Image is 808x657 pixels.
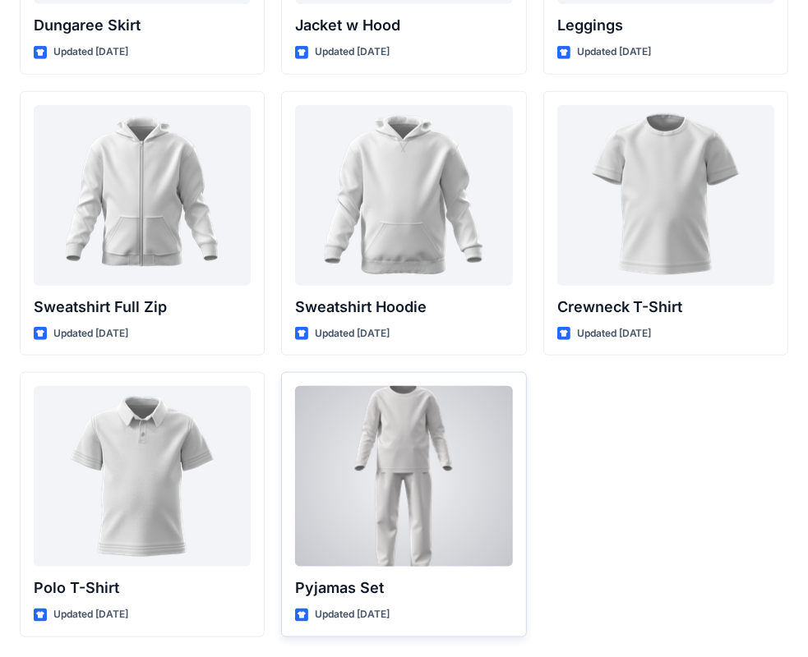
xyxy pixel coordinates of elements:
a: Sweatshirt Full Zip [34,105,251,286]
p: Updated [DATE] [53,44,128,61]
p: Updated [DATE] [315,325,390,342]
p: Updated [DATE] [53,606,128,623]
p: Updated [DATE] [577,325,652,342]
p: Updated [DATE] [53,325,128,342]
p: Polo T-Shirt [34,577,251,600]
p: Leggings [557,14,774,37]
p: Updated [DATE] [315,606,390,623]
a: Polo T-Shirt [34,386,251,567]
p: Jacket w Hood [295,14,512,37]
p: Sweatshirt Full Zip [34,296,251,319]
p: Updated [DATE] [315,44,390,61]
a: Sweatshirt Hoodie [295,105,512,286]
p: Dungaree Skirt [34,14,251,37]
a: Pyjamas Set [295,386,512,567]
p: Pyjamas Set [295,577,512,600]
a: Crewneck T-Shirt [557,105,774,286]
p: Crewneck T-Shirt [557,296,774,319]
p: Updated [DATE] [577,44,652,61]
p: Sweatshirt Hoodie [295,296,512,319]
